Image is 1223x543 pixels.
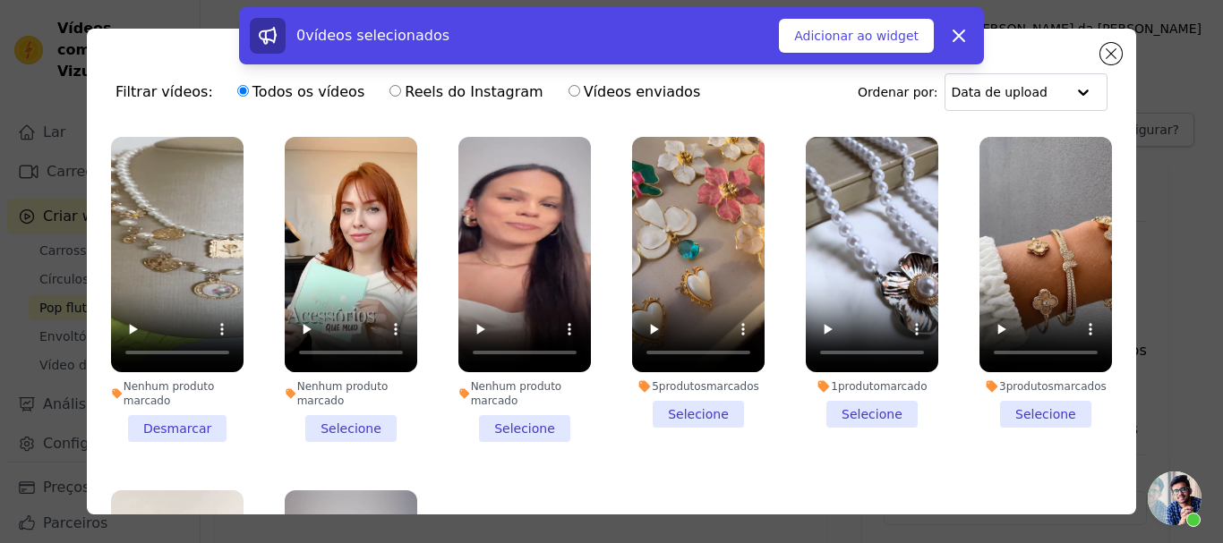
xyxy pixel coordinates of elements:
font: Nenhum produto marcado [124,380,215,407]
font: Reels do Instagram [405,83,543,100]
a: Bate-papo aberto [1148,471,1202,525]
font: 3 [999,380,1006,393]
font: Vídeos enviados [584,83,701,100]
font: 5 [652,380,659,393]
font: marcados [706,380,759,393]
font: vídeos selecionados [305,27,449,44]
font: 1 [831,380,838,393]
font: Nenhum produto marcado [297,380,389,407]
font: produto [838,380,880,393]
font: marcado [880,380,928,393]
font: Nenhum produto marcado [471,380,562,407]
font: Filtrar vídeos: [115,83,213,100]
font: produtos [1006,380,1054,393]
font: Todos os vídeos [252,83,364,100]
font: Adicionar ao widget [794,29,919,43]
font: Ordenar por: [858,85,937,99]
font: produtos [659,380,706,393]
font: 0 [296,27,305,44]
font: marcados [1054,380,1107,393]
